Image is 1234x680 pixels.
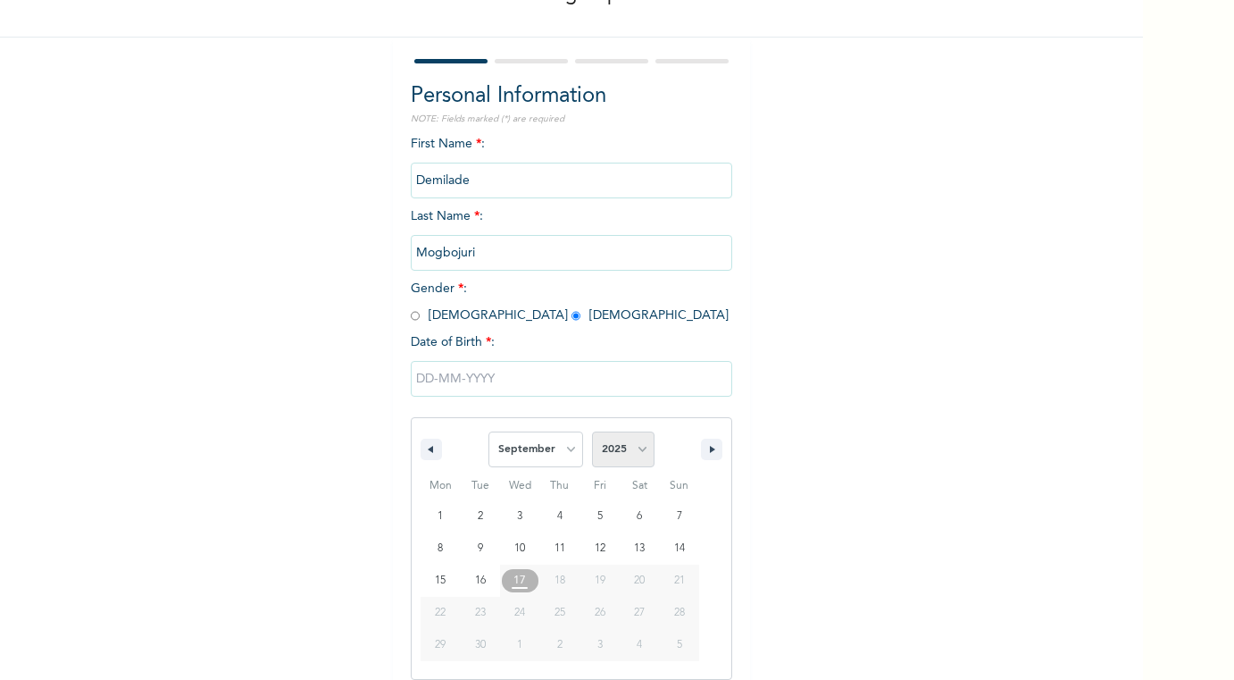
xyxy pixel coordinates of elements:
button: 2 [461,500,501,533]
span: 18 [554,565,565,597]
span: 19 [595,565,605,597]
button: 23 [461,597,501,629]
button: 4 [540,500,580,533]
span: Wed [500,472,540,500]
span: 30 [475,629,486,661]
span: 2 [478,500,483,533]
span: Mon [421,472,461,500]
button: 24 [500,597,540,629]
button: 11 [540,533,580,565]
span: Fri [579,472,620,500]
input: Enter your first name [411,163,732,198]
input: Enter your last name [411,235,732,271]
span: 27 [634,597,645,629]
button: 18 [540,565,580,597]
span: 4 [557,500,563,533]
span: 28 [674,597,685,629]
button: 5 [579,500,620,533]
span: 13 [634,533,645,565]
button: 6 [620,500,660,533]
span: 22 [435,597,446,629]
span: 24 [514,597,525,629]
span: 29 [435,629,446,661]
button: 21 [659,565,699,597]
button: 30 [461,629,501,661]
button: 27 [620,597,660,629]
span: 14 [674,533,685,565]
span: 1 [438,500,443,533]
button: 8 [421,533,461,565]
span: 23 [475,597,486,629]
button: 1 [421,500,461,533]
button: 22 [421,597,461,629]
span: 16 [475,565,486,597]
button: 15 [421,565,461,597]
button: 10 [500,533,540,565]
span: 26 [595,597,605,629]
button: 29 [421,629,461,661]
button: 12 [579,533,620,565]
span: 17 [513,565,526,597]
button: 17 [500,565,540,597]
button: 7 [659,500,699,533]
span: 3 [517,500,522,533]
span: Thu [540,472,580,500]
button: 19 [579,565,620,597]
span: 6 [637,500,642,533]
span: 12 [595,533,605,565]
button: 16 [461,565,501,597]
p: NOTE: Fields marked (*) are required [411,113,732,126]
span: First Name : [411,138,732,187]
span: 8 [438,533,443,565]
span: 10 [514,533,525,565]
span: Date of Birth : [411,333,495,352]
h2: Personal Information [411,80,732,113]
span: 5 [597,500,603,533]
button: 3 [500,500,540,533]
button: 14 [659,533,699,565]
span: 11 [554,533,565,565]
span: Last Name : [411,210,732,259]
button: 28 [659,597,699,629]
span: Tue [461,472,501,500]
button: 25 [540,597,580,629]
button: 9 [461,533,501,565]
span: 20 [634,565,645,597]
span: 25 [554,597,565,629]
span: 15 [435,565,446,597]
button: 26 [579,597,620,629]
span: Sun [659,472,699,500]
button: 13 [620,533,660,565]
input: DD-MM-YYYY [411,361,732,397]
button: 20 [620,565,660,597]
span: Sat [620,472,660,500]
span: Gender : [DEMOGRAPHIC_DATA] [DEMOGRAPHIC_DATA] [411,282,729,322]
span: 9 [478,533,483,565]
span: 21 [674,565,685,597]
span: 7 [677,500,682,533]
